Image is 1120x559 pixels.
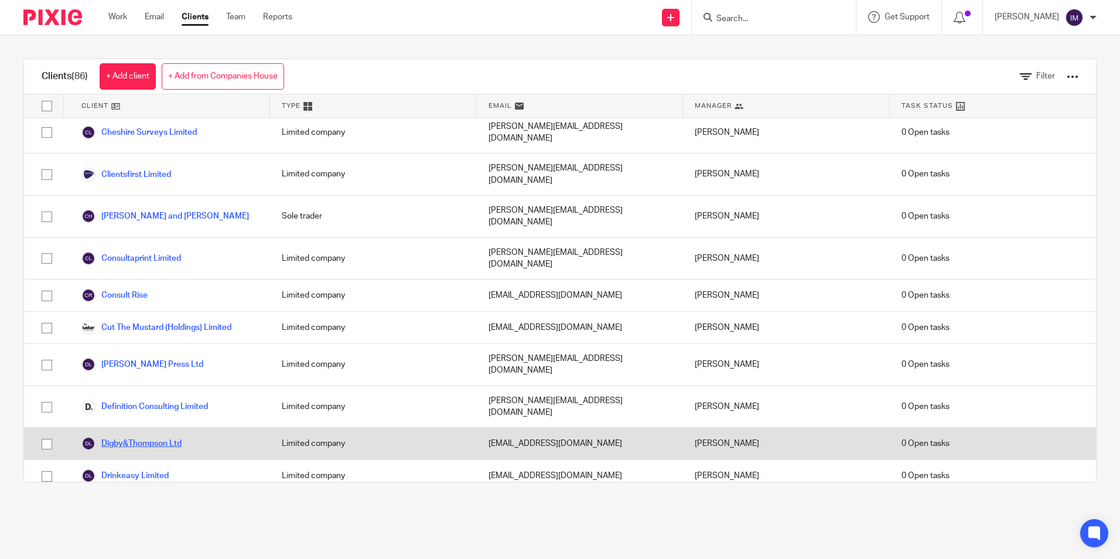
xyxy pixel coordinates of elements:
[81,357,203,371] a: [PERSON_NAME] Press Ltd
[81,125,95,139] img: svg%3E
[81,125,197,139] a: Cheshire Surveys Limited
[715,14,821,25] input: Search
[1036,72,1055,80] span: Filter
[81,321,231,335] a: Cut The Mustard (Holdings) Limited
[81,469,95,483] img: svg%3E
[683,238,889,279] div: [PERSON_NAME]
[270,279,476,311] div: Limited company
[1065,8,1084,27] img: svg%3E
[995,11,1059,23] p: [PERSON_NAME]
[683,460,889,492] div: [PERSON_NAME]
[270,154,476,195] div: Limited company
[282,101,301,111] span: Type
[23,9,82,25] img: Pixie
[81,209,249,223] a: [PERSON_NAME] and [PERSON_NAME]
[81,400,208,414] a: Definition Consulting Limited
[902,253,950,264] span: 0 Open tasks
[81,321,95,335] img: Logo.png
[42,70,88,83] h1: Clients
[270,344,476,386] div: Limited company
[902,401,950,413] span: 0 Open tasks
[270,312,476,343] div: Limited company
[81,437,182,451] a: Digby&Thompson Ltd
[477,386,683,428] div: [PERSON_NAME][EMAIL_ADDRESS][DOMAIN_NAME]
[182,11,209,23] a: Clients
[263,11,292,23] a: Reports
[683,312,889,343] div: [PERSON_NAME]
[270,460,476,492] div: Limited company
[270,196,476,237] div: Sole trader
[885,13,930,21] span: Get Support
[81,400,95,414] img: definition_consulting_limited_logo.jpg
[683,196,889,237] div: [PERSON_NAME]
[477,112,683,154] div: [PERSON_NAME][EMAIL_ADDRESS][DOMAIN_NAME]
[683,344,889,386] div: [PERSON_NAME]
[683,112,889,154] div: [PERSON_NAME]
[108,11,127,23] a: Work
[477,196,683,237] div: [PERSON_NAME][EMAIL_ADDRESS][DOMAIN_NAME]
[81,288,95,302] img: svg%3E
[902,127,950,138] span: 0 Open tasks
[270,428,476,459] div: Limited company
[81,209,95,223] img: svg%3E
[100,63,156,90] a: + Add client
[695,101,732,111] span: Manager
[81,251,181,265] a: Consultaprint Limited
[81,437,95,451] img: svg%3E
[270,238,476,279] div: Limited company
[36,95,58,117] input: Select all
[902,210,950,222] span: 0 Open tasks
[81,168,171,182] a: Clientsfirst Limited
[902,322,950,333] span: 0 Open tasks
[81,357,95,371] img: svg%3E
[71,71,88,81] span: (86)
[477,460,683,492] div: [EMAIL_ADDRESS][DOMAIN_NAME]
[902,438,950,449] span: 0 Open tasks
[477,154,683,195] div: [PERSON_NAME][EMAIL_ADDRESS][DOMAIN_NAME]
[81,288,148,302] a: Consult Rise
[81,101,108,111] span: Client
[477,238,683,279] div: [PERSON_NAME][EMAIL_ADDRESS][DOMAIN_NAME]
[683,428,889,459] div: [PERSON_NAME]
[270,386,476,428] div: Limited company
[902,359,950,370] span: 0 Open tasks
[81,168,95,182] img: Logo.png
[902,101,953,111] span: Task Status
[477,279,683,311] div: [EMAIL_ADDRESS][DOMAIN_NAME]
[162,63,284,90] a: + Add from Companies House
[683,386,889,428] div: [PERSON_NAME]
[226,11,245,23] a: Team
[81,251,95,265] img: svg%3E
[477,428,683,459] div: [EMAIL_ADDRESS][DOMAIN_NAME]
[270,112,476,154] div: Limited company
[683,154,889,195] div: [PERSON_NAME]
[145,11,164,23] a: Email
[902,289,950,301] span: 0 Open tasks
[683,279,889,311] div: [PERSON_NAME]
[81,469,169,483] a: Drinkeasy Limited
[477,344,683,386] div: [PERSON_NAME][EMAIL_ADDRESS][DOMAIN_NAME]
[902,470,950,482] span: 0 Open tasks
[902,168,950,180] span: 0 Open tasks
[489,101,512,111] span: Email
[477,312,683,343] div: [EMAIL_ADDRESS][DOMAIN_NAME]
